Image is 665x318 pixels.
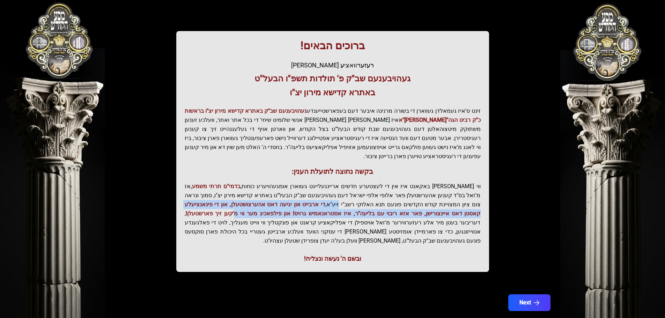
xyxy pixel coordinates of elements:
[185,182,481,245] p: ווי [PERSON_NAME] באקאנט איז אין די לעצטערע חדשים אריינגעלייגט געווארן אומגעהויערע כוחות, אז מ'זא...
[185,254,481,264] div: ובשם ה' נעשה ונצליח!
[185,106,481,161] p: זינט ס'איז געמאלדן געווארן די בשורה מרנינה איבער דעם בעפארשטייענדע איז [PERSON_NAME] [PERSON_NAME...
[191,183,241,190] span: בדמי"ם תרתי משמע,
[185,167,481,176] h3: בקשה נחוצה לתועלת הענין:
[185,60,481,70] div: רעזערוואציע [PERSON_NAME]
[185,39,481,52] h1: ברוכים הבאים!
[185,201,481,217] span: די ארבייט און יגיעה דאס אהערצושטעלן, און די פינאנציעלע קאסטן דאס איינצורישן, פאר אזא ריבוי עם בלי...
[185,73,481,84] h3: געהויבענעם שב"ק פ' תולדות תשפ"ו הבעל"ט
[508,294,551,311] button: Next
[185,108,481,123] span: געהויבענעם שב"ק באתרא קדישא מירון יצ"ו בראשות כ"ק רבינו הגה"[PERSON_NAME]"א
[185,87,481,98] h3: באתרא קדישא מירון יצ"ו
